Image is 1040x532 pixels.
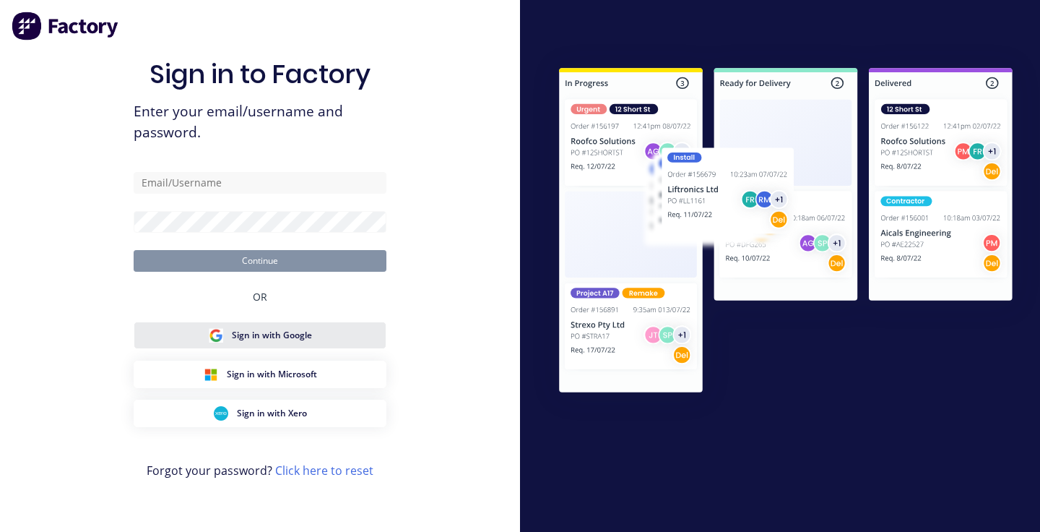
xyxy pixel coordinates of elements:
[147,462,373,479] span: Forgot your password?
[232,329,312,342] span: Sign in with Google
[12,12,120,40] img: Factory
[134,322,386,349] button: Google Sign inSign in with Google
[134,250,386,272] button: Continue
[532,43,1040,422] img: Sign in
[134,101,386,143] span: Enter your email/username and password.
[209,328,223,343] img: Google Sign in
[134,361,386,388] button: Microsoft Sign inSign in with Microsoft
[237,407,307,420] span: Sign in with Xero
[134,172,386,194] input: Email/Username
[227,368,317,381] span: Sign in with Microsoft
[149,59,370,90] h1: Sign in to Factory
[134,400,386,427] button: Xero Sign inSign in with Xero
[204,367,218,382] img: Microsoft Sign in
[253,272,267,322] div: OR
[275,463,373,479] a: Click here to reset
[214,406,228,421] img: Xero Sign in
